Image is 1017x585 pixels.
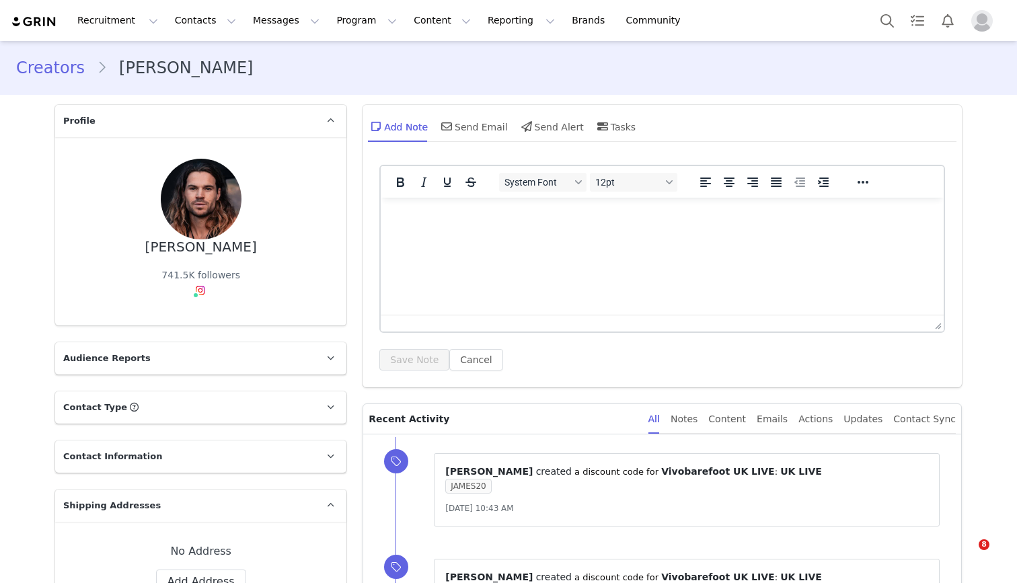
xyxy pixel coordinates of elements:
span: JAMES20 [445,479,491,494]
span: Profile [63,114,96,128]
button: Reporting [480,5,563,36]
span: [PERSON_NAME] [445,572,533,582]
div: Emails [757,404,788,434]
span: created [536,466,572,477]
button: Italic [412,173,435,192]
div: All [648,404,660,434]
img: ab4ba31d-7d9f-43f2-a586-b19a650d9e3e--s.jpg [161,159,241,239]
button: Font sizes [590,173,677,192]
button: Search [872,5,902,36]
button: Bold [389,173,412,192]
button: Save Note [379,349,449,370]
button: Cancel [449,349,502,370]
div: Tasks [595,110,636,143]
button: Fonts [499,173,587,192]
button: Reveal or hide additional toolbar items [852,173,874,192]
img: placeholder-profile.jpg [971,10,993,32]
div: Press the Up and Down arrow keys to resize the editor. [930,315,944,331]
span: UK LIVE [780,466,822,477]
iframe: Intercom live chat [951,539,983,572]
div: Content [708,404,746,434]
span: 12pt [595,177,661,188]
div: Contact Sync [893,404,956,434]
span: created [536,572,572,582]
button: Program [328,5,405,36]
div: Actions [798,404,833,434]
button: Profile [963,10,1006,32]
button: Align right [741,173,764,192]
button: Decrease indent [788,173,811,192]
p: ⁨ ⁩ ⁨ ⁩ a discount code for ⁨ ⁩: ⁨ ⁩ [445,465,928,479]
a: Tasks [903,5,932,36]
span: Audience Reports [63,352,151,365]
p: ⁨ ⁩ ⁨ ⁩ a discount code for ⁨ ⁩: ⁨ ⁩ [445,570,928,584]
a: Community [618,5,695,36]
span: Contact Type [63,401,127,414]
p: Recent Activity [369,404,637,434]
div: [PERSON_NAME] [145,239,257,255]
img: instagram.svg [195,285,206,296]
span: [PERSON_NAME] [445,466,533,477]
span: Vivobarefoot UK LIVE [661,466,775,477]
button: Messages [245,5,328,36]
a: Brands [564,5,617,36]
span: 8 [979,539,989,550]
span: Contact Information [63,450,162,463]
iframe: Rich Text Area [381,198,944,315]
button: Recruitment [69,5,166,36]
button: Strikethrough [459,173,482,192]
button: Align left [694,173,717,192]
div: No Address [77,543,325,559]
button: Justify [765,173,788,192]
div: Add Note [368,110,428,143]
img: grin logo [11,15,58,28]
div: Notes [671,404,698,434]
div: Send Alert [519,110,584,143]
button: Notifications [933,5,963,36]
div: 741.5K followers [161,268,240,282]
button: Align center [718,173,741,192]
button: Underline [436,173,459,192]
span: System Font [504,177,570,188]
div: Updates [843,404,882,434]
button: Contacts [167,5,244,36]
div: Send Email [439,110,508,143]
span: Vivobarefoot UK LIVE [661,572,775,582]
a: Creators [16,56,97,80]
span: UK LIVE [780,572,822,582]
button: Increase indent [812,173,835,192]
span: Shipping Addresses [63,499,161,512]
button: Content [406,5,479,36]
span: [DATE] 10:43 AM [445,504,513,513]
